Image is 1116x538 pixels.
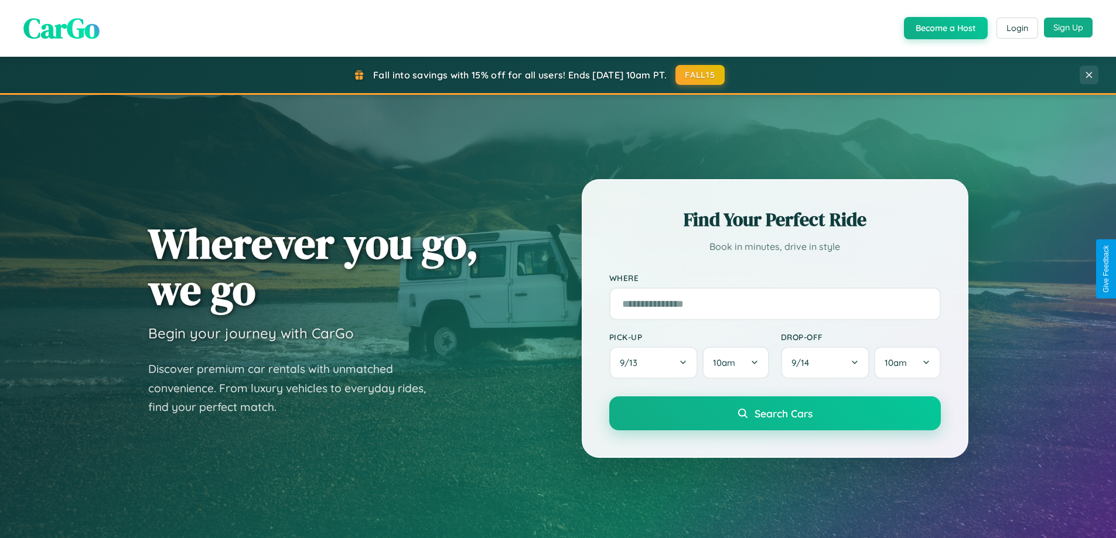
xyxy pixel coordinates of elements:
span: 9 / 13 [620,357,643,368]
span: 9 / 14 [791,357,815,368]
h1: Wherever you go, we go [148,220,479,313]
button: FALL15 [675,65,725,85]
span: Search Cars [755,407,813,420]
h3: Begin your journey with CarGo [148,324,354,342]
button: Become a Host [904,17,988,39]
h2: Find Your Perfect Ride [609,207,941,232]
label: Pick-up [609,332,769,342]
span: 10am [885,357,907,368]
div: Give Feedback [1102,245,1110,293]
button: Login [996,18,1038,39]
button: 10am [702,347,769,379]
p: Book in minutes, drive in style [609,238,941,255]
button: 10am [874,347,940,379]
span: 10am [713,357,735,368]
button: Search Cars [609,396,941,430]
span: CarGo [23,9,100,47]
button: Sign Up [1044,18,1093,37]
button: 9/13 [609,347,698,379]
p: Discover premium car rentals with unmatched convenience. From luxury vehicles to everyday rides, ... [148,359,441,417]
label: Where [609,273,941,283]
span: Fall into savings with 15% off for all users! Ends [DATE] 10am PT. [373,69,667,81]
label: Drop-off [781,332,941,342]
button: 9/14 [781,347,870,379]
